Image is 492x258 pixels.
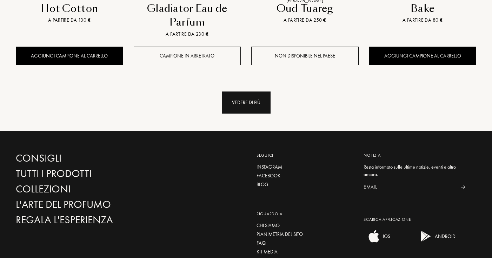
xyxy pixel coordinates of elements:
div: ANDROID [433,229,456,243]
div: Campione in arretrato [134,47,241,65]
div: Gladiator Eau de Parfum [137,2,238,29]
div: Vedere di più [222,91,271,114]
img: android app [419,229,433,243]
div: Non disponibile nel paese [251,47,359,65]
a: Blog [257,181,353,188]
div: A partire da 250 € [254,16,356,24]
div: A partire da 130 € [19,16,120,24]
div: Scarica applicazione [364,216,471,223]
div: A partire da 80 € [372,16,474,24]
img: news_send.svg [461,185,465,189]
a: android appANDROID [415,238,456,245]
input: Email [364,179,455,195]
a: Facebook [257,172,353,179]
a: Regala l'esperienza [16,214,162,226]
a: Kit media [257,248,353,256]
a: Instagram [257,163,353,171]
div: A partire da 230 € [137,30,238,38]
a: FAQ [257,239,353,247]
a: Chi siamo [257,222,353,229]
img: ios app [367,229,381,243]
a: Collezioni [16,183,162,195]
a: Consigli [16,152,162,164]
div: Aggiungi campione al carrello [16,47,123,65]
a: Tutti i prodotti [16,168,162,180]
a: ios appIOS [364,238,390,245]
div: Riguardo a [257,211,353,217]
div: Aggiungi campione al carrello [369,47,477,65]
div: Notizia [364,152,471,158]
div: IOS [381,229,390,243]
div: Seguici [257,152,353,158]
a: L'arte del profumo [16,198,162,211]
a: Planimetria del sito [257,231,353,238]
div: Resta informato sulle ultime notizie, eventi e altro ancora. [364,163,471,178]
